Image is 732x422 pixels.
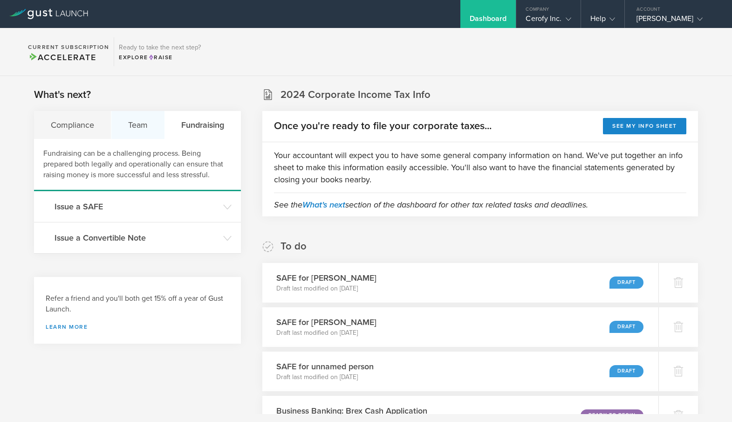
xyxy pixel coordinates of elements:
[276,284,376,293] p: Draft last modified on [DATE]
[274,149,686,186] p: Your accountant will expect you to have some general company information on hand. We've put toget...
[590,14,615,28] div: Help
[302,200,345,210] a: What's next
[276,316,376,328] h3: SAFE for [PERSON_NAME]
[274,200,588,210] em: See the section of the dashboard for other tax related tasks and deadlines.
[581,409,643,422] div: Ready to Begin
[276,328,376,338] p: Draft last modified on [DATE]
[280,88,431,102] h2: 2024 Corporate Income Tax Info
[280,240,307,253] h2: To do
[276,405,427,417] h3: Business Banking: Brex Cash Application
[609,321,643,333] div: Draft
[274,119,492,133] h2: Once you're ready to file your corporate taxes...
[148,54,173,61] span: Raise
[55,201,219,213] h3: Issue a SAFE
[262,352,658,391] div: SAFE for unnamed personDraft last modified on [DATE]Draft
[276,272,376,284] h3: SAFE for [PERSON_NAME]
[603,118,686,134] button: See my info sheet
[111,111,165,139] div: Team
[28,52,96,62] span: Accelerate
[55,232,219,244] h3: Issue a Convertible Note
[276,373,374,382] p: Draft last modified on [DATE]
[636,14,716,28] div: [PERSON_NAME]
[609,365,643,377] div: Draft
[28,44,109,50] h2: Current Subscription
[276,360,374,373] h3: SAFE for unnamed person
[34,139,241,191] div: Fundraising can be a challenging process. Being prepared both legally and operationally can ensur...
[262,307,658,347] div: SAFE for [PERSON_NAME]Draft last modified on [DATE]Draft
[470,14,507,28] div: Dashboard
[34,88,91,102] h2: What's next?
[119,53,201,62] div: Explore
[609,277,643,289] div: Draft
[46,293,229,315] h3: Refer a friend and you'll both get 15% off a year of Gust Launch.
[114,37,205,66] div: Ready to take the next step?ExploreRaise
[119,44,201,51] h3: Ready to take the next step?
[46,324,229,330] a: Learn more
[165,111,241,139] div: Fundraising
[526,14,571,28] div: Cerofy Inc.
[262,263,658,303] div: SAFE for [PERSON_NAME]Draft last modified on [DATE]Draft
[34,111,111,139] div: Compliance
